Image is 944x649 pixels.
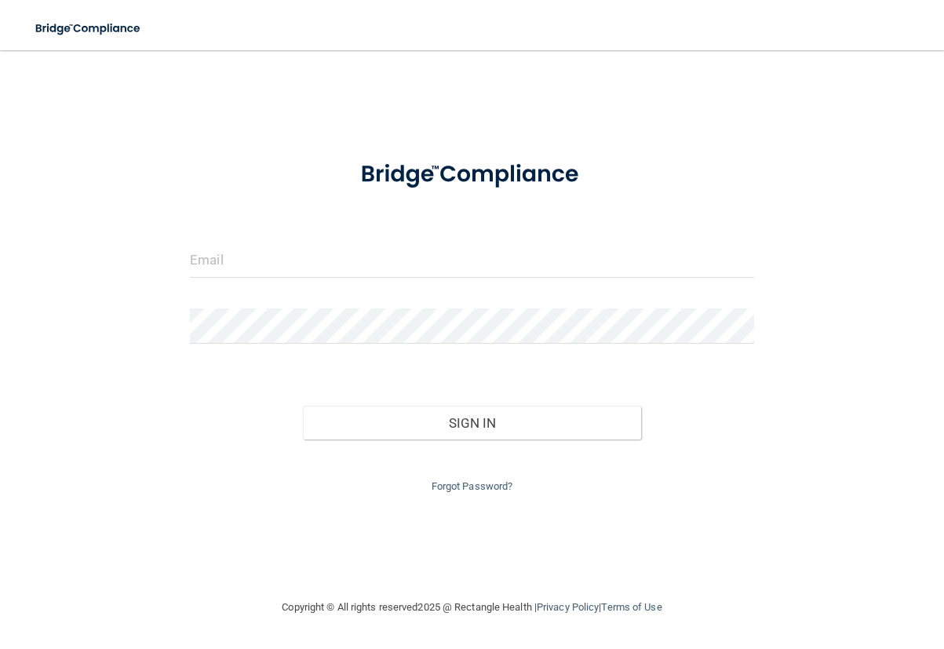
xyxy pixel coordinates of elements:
a: Forgot Password? [432,480,513,492]
img: bridge_compliance_login_screen.278c3ca4.svg [337,144,607,205]
a: Privacy Policy [537,601,599,613]
button: Sign In [303,406,641,440]
img: bridge_compliance_login_screen.278c3ca4.svg [24,13,154,45]
a: Terms of Use [601,601,662,613]
div: Copyright © All rights reserved 2025 @ Rectangle Health | | [186,582,759,633]
input: Email [190,242,754,278]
